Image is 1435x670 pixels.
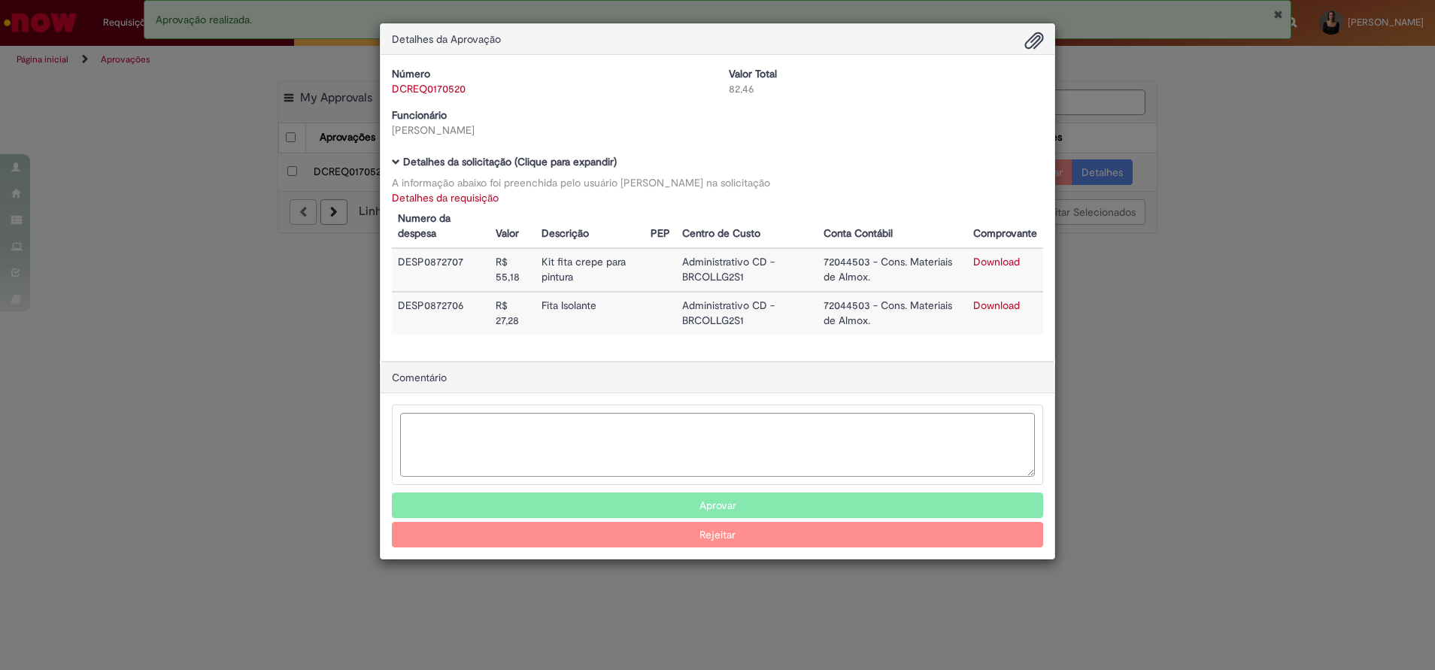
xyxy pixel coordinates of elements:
[818,248,967,292] td: 72044503 - Cons. Materiais de Almox.
[973,299,1020,312] a: Download
[392,82,466,95] a: DCREQ0170520
[535,292,645,335] td: Fita Isolante
[676,248,818,292] td: Administrativo CD - BRCOLLG2S1
[490,205,536,248] th: Valor
[818,292,967,335] td: 72044503 - Cons. Materiais de Almox.
[392,292,490,335] td: DESP0872706
[392,248,490,292] td: DESP0872707
[676,205,818,248] th: Centro de Custo
[818,205,967,248] th: Conta Contábil
[403,155,617,168] b: Detalhes da solicitação (Clique para expandir)
[535,205,645,248] th: Descrição
[729,67,777,80] b: Valor Total
[392,123,706,138] div: [PERSON_NAME]
[535,248,645,292] td: Kit fita crepe para pintura
[392,32,501,46] span: Detalhes da Aprovação
[973,255,1020,268] a: Download
[392,175,1043,190] div: A informação abaixo foi preenchida pelo usuário [PERSON_NAME] na solicitação
[490,248,536,292] td: R$ 55,18
[392,156,1043,168] h5: Detalhes da solicitação (Clique para expandir)
[392,371,447,384] span: Comentário
[392,191,499,205] a: Detalhes da requisição
[392,67,430,80] b: Número
[392,205,490,248] th: Numero da despesa
[392,522,1043,547] button: Rejeitar
[645,205,676,248] th: PEP
[676,292,818,335] td: Administrativo CD - BRCOLLG2S1
[392,493,1043,518] button: Aprovar
[729,81,1043,96] div: 82,46
[967,205,1043,248] th: Comprovante
[490,292,536,335] td: R$ 27,28
[392,108,447,122] b: Funcionário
